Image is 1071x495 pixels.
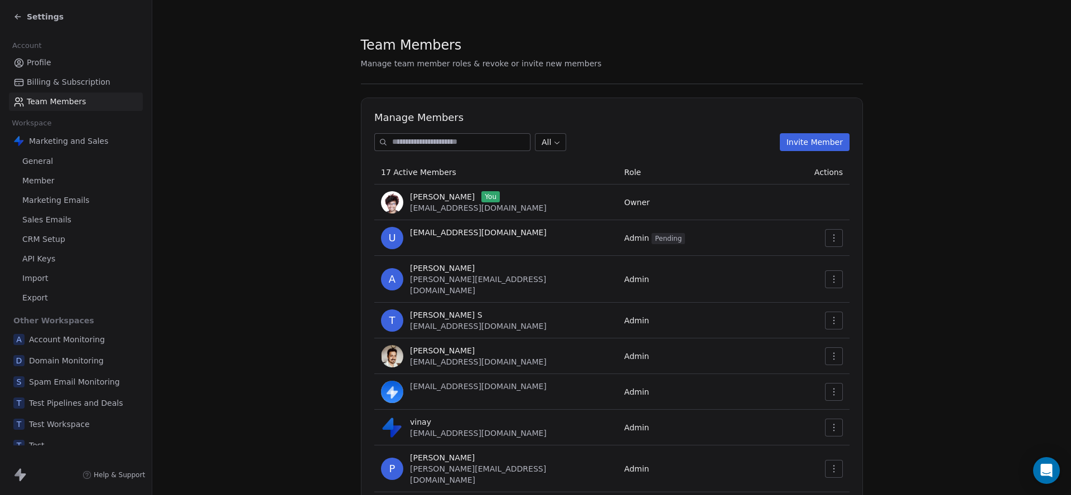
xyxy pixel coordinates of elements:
[22,175,55,187] span: Member
[814,168,842,177] span: Actions
[27,96,86,108] span: Team Members
[624,423,649,432] span: Admin
[83,470,145,479] a: Help & Support
[13,440,25,451] span: T
[381,458,403,480] span: P
[29,419,90,430] span: Test Workspace
[13,355,25,366] span: D
[410,309,483,321] span: [PERSON_NAME] S
[410,191,475,202] span: [PERSON_NAME]
[381,345,403,367] img: PYEG8p97xwoqGkRCW2ajoGNmXozgAO_fae1SdnyFiBQ
[9,211,143,229] a: Sales Emails
[9,230,143,249] a: CRM Setup
[7,115,56,132] span: Workspace
[13,376,25,387] span: S
[481,191,500,202] span: You
[22,292,48,304] span: Export
[13,11,64,22] a: Settings
[381,168,456,177] span: 17 Active Members
[9,289,143,307] a: Export
[410,322,547,331] span: [EMAIL_ADDRESS][DOMAIN_NAME]
[13,397,25,409] span: T
[9,250,143,268] a: API Keys
[7,37,46,54] span: Account
[624,464,649,473] span: Admin
[22,156,53,167] span: General
[1033,457,1060,484] div: Open Intercom Messenger
[381,227,403,249] span: u
[410,452,475,463] span: [PERSON_NAME]
[410,464,546,484] span: [PERSON_NAME][EMAIL_ADDRESS][DOMAIN_NAME]
[9,54,143,72] a: Profile
[410,275,546,295] span: [PERSON_NAME][EMAIL_ADDRESS][DOMAIN_NAME]
[9,312,99,329] span: Other Workspaces
[94,470,145,479] span: Help & Support
[22,214,71,226] span: Sales Emails
[22,253,55,265] span: API Keys
[652,233,685,244] span: Pending
[27,57,51,69] span: Profile
[29,334,105,345] span: Account Monitoring
[381,416,403,439] img: Swipe%20One%20Square%20Logo%201-1%202.png
[9,73,143,91] a: Billing & Subscription
[779,133,849,151] button: Invite Member
[9,93,143,111] a: Team Members
[381,381,403,403] img: swipeLogo.jpeg
[13,334,25,345] span: A
[381,191,403,213] img: tiBhBBJji9SeXC0HNrTnDmLZ1pUT9goFlLK7M0WE9pc
[624,234,685,242] span: Admin
[361,59,602,68] span: Manage team member roles & revoke or invite new members
[410,416,431,428] span: vinay
[27,11,64,22] span: Settings
[381,309,403,332] span: T
[624,316,649,325] span: Admin
[13,135,25,147] img: Swipe%20One%20Logo%201-1.svg
[624,198,650,207] span: Owner
[9,269,143,288] a: Import
[29,355,104,366] span: Domain Monitoring
[624,275,649,284] span: Admin
[13,419,25,430] span: T
[381,268,403,290] span: A
[410,382,547,391] span: [EMAIL_ADDRESS][DOMAIN_NAME]
[22,234,65,245] span: CRM Setup
[374,111,850,124] h1: Manage Members
[410,203,547,212] span: [EMAIL_ADDRESS][DOMAIN_NAME]
[22,195,89,206] span: Marketing Emails
[410,227,547,238] span: [EMAIL_ADDRESS][DOMAIN_NAME]
[27,76,110,88] span: Billing & Subscription
[624,352,649,361] span: Admin
[22,273,48,284] span: Import
[9,152,143,171] a: General
[410,429,547,438] span: [EMAIL_ADDRESS][DOMAIN_NAME]
[9,191,143,210] a: Marketing Emails
[410,357,547,366] span: [EMAIL_ADDRESS][DOMAIN_NAME]
[29,397,123,409] span: Test Pipelines and Deals
[29,135,108,147] span: Marketing and Sales
[624,168,641,177] span: Role
[29,440,45,451] span: Test
[410,345,475,356] span: [PERSON_NAME]
[361,37,462,54] span: Team Members
[624,387,649,396] span: Admin
[410,263,475,274] span: [PERSON_NAME]
[9,172,143,190] a: Member
[29,376,120,387] span: Spam Email Monitoring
